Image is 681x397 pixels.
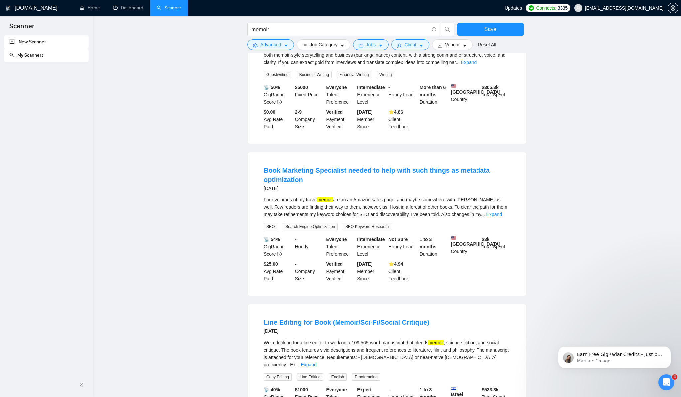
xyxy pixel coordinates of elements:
[387,108,418,130] div: Client Feedback
[658,374,674,390] iframe: Intercom live chat
[441,26,454,32] span: search
[388,261,403,267] b: ⭐️ 4.94
[462,43,467,48] span: caret-down
[558,4,568,12] span: 3335
[4,21,40,35] span: Scanner
[4,49,89,62] li: My Scanners
[388,85,390,90] b: -
[356,108,387,130] div: Member Since
[113,5,143,11] a: dashboardDashboard
[264,167,490,183] a: Book Marketing Specialist needed to help with such things as metadata optimization
[404,41,416,48] span: Client
[378,43,383,48] span: caret-down
[325,108,356,130] div: Payment Verified
[157,5,181,11] a: searchScanner
[29,54,115,60] p: Message from Mariia, sent 1h ago
[264,319,429,326] a: Line Editing for Book (Memoir/Sci-Fi/Social Critique)
[450,236,481,258] div: Country
[277,100,282,104] span: info-circle
[356,84,387,106] div: Experience Level
[264,196,510,218] div: Four volumes of my travel are on an Amazon sales page, and maybe somewhere with [PERSON_NAME] as ...
[536,4,556,12] span: Connects:
[283,223,338,230] span: Search Engine Optimization
[262,108,294,130] div: Avg Rate Paid
[357,387,372,392] b: Expert
[284,43,288,48] span: caret-down
[262,84,294,106] div: GigRadar Score
[264,223,277,230] span: SEO
[326,85,347,90] b: Everyone
[576,6,581,10] span: user
[391,39,429,50] button: userClientcaret-down
[329,373,347,381] span: English
[79,381,86,388] span: double-left
[295,261,297,267] b: -
[366,41,376,48] span: Jobs
[428,340,444,345] mark: memoir
[297,373,323,381] span: Line Editing
[352,373,380,381] span: Proofreading
[482,387,499,392] b: $ 533.3k
[451,84,456,88] img: 🇺🇸
[438,43,442,48] span: idcard
[325,84,356,106] div: Talent Preference
[337,71,371,78] span: Financial Writing
[264,44,510,66] div: We're looking for exceptional business writers to join our growing creative team. Ideal candidate...
[672,374,677,380] span: 4
[294,236,325,258] div: Hourly
[262,260,294,282] div: Avg Rate Paid
[480,236,512,258] div: Total Spent
[297,39,350,50] button: barsJob Categorycaret-down
[302,43,307,48] span: bars
[310,41,337,48] span: Job Category
[353,39,389,50] button: folderJobscaret-down
[357,85,385,90] b: Intermediate
[441,23,454,36] button: search
[359,43,363,48] span: folder
[387,260,418,282] div: Client Feedback
[326,261,343,267] b: Verified
[247,39,294,50] button: settingAdvancedcaret-down
[419,43,424,48] span: caret-down
[15,48,26,59] img: Profile image for Mariia
[264,85,280,90] b: 📡 50%
[450,84,481,106] div: Country
[253,43,258,48] span: setting
[387,236,418,258] div: Hourly Load
[668,5,678,11] span: setting
[295,237,297,242] b: -
[9,52,44,58] a: searchMy Scanners
[297,71,332,78] span: Business Writing
[277,252,282,256] span: info-circle
[357,261,372,267] b: [DATE]
[80,5,100,11] a: homeHome
[325,260,356,282] div: Payment Verified
[482,237,489,242] b: $ 3k
[264,184,510,192] div: [DATE]
[264,339,510,368] div: We're looking for a line editor to work on a 109,565-word manuscript that blends , science fictio...
[326,387,347,392] b: Everyone
[326,237,347,242] b: Everyone
[388,237,408,242] b: Not Sure
[548,304,681,379] iframe: Intercom notifications message
[357,109,372,115] b: [DATE]
[445,41,460,48] span: Vendor
[29,47,115,54] p: Earn Free GigRadar Credits - Just by Sharing Your Story! 💬 Want more credits for sending proposal...
[529,5,534,11] img: upwork-logo.png
[356,260,387,282] div: Member Since
[343,223,391,230] span: SEO Keyword Research
[451,84,501,95] b: [GEOGRAPHIC_DATA]
[484,25,496,33] span: Save
[264,261,278,267] b: $25.00
[397,43,402,48] span: user
[9,35,83,49] a: New Scanner
[294,84,325,106] div: Fixed-Price
[4,35,89,49] li: New Scanner
[480,84,512,106] div: Total Spent
[264,387,280,392] b: 📡 40%
[457,23,524,36] button: Save
[478,41,496,48] a: Reset All
[264,237,280,242] b: 📡 54%
[325,236,356,258] div: Talent Preference
[451,236,456,240] img: 🇺🇸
